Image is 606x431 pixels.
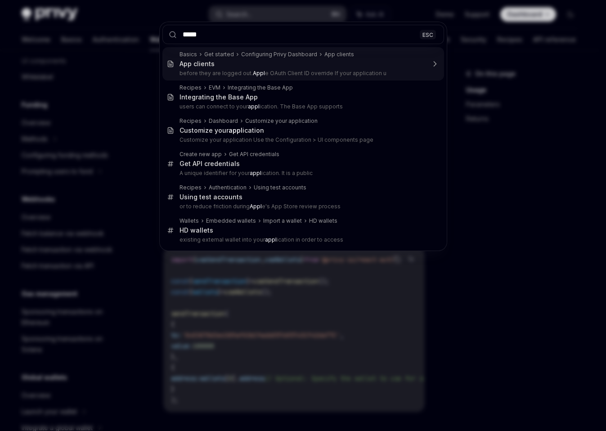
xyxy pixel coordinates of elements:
[324,51,354,58] div: App clients
[180,193,242,201] div: Using test accounts
[180,70,425,77] p: before they are logged out. e OAuth Client ID override If your application u
[253,70,265,76] b: Appl
[180,226,213,234] div: HD wallets
[180,170,425,177] p: A unique identifier for your ication. It is a public
[180,236,425,243] p: existing external wallet into your ication in order to access
[228,84,293,91] div: Integrating the Base App
[209,117,238,125] div: Dashboard
[420,30,436,39] div: ESC
[248,103,260,110] b: appl
[180,51,197,58] div: Basics
[245,117,318,125] div: Customize your application
[250,203,262,210] b: Appl
[206,217,256,224] div: Embedded wallets
[180,151,222,158] div: Create new app
[180,184,202,191] div: Recipes
[180,103,425,110] p: users can connect to your ication. The Base App supports
[263,217,302,224] div: Import a wallet
[265,236,277,243] b: appl
[241,51,317,58] div: Configuring Privy Dashboard
[250,170,261,176] b: appl
[309,217,337,224] div: HD wallets
[180,84,202,91] div: Recipes
[209,184,247,191] div: Authentication
[180,160,240,168] div: Get API credentials
[180,117,202,125] div: Recipes
[229,126,242,134] b: appl
[180,93,258,101] div: Integrating the Base App
[180,136,425,144] p: Customize your application Use the Configuration > UI components page
[204,51,234,58] div: Get started
[180,60,215,68] div: App clients
[180,126,264,135] div: Customize your ication
[209,84,220,91] div: EVM
[254,184,306,191] div: Using test accounts
[229,151,279,158] div: Get API credentials
[180,203,425,210] p: or to reduce friction during e's App Store review process
[180,217,199,224] div: Wallets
